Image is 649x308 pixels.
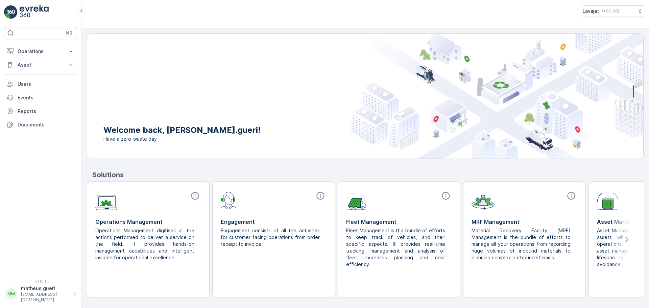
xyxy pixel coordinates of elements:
img: module-icon [597,191,619,210]
img: logo_light-DOdMpM7g.png [20,5,49,19]
p: Fleet Management is the bundle of efforts to keep track of vehicles, and their specific aspects. ... [346,227,447,268]
img: module-icon [346,191,367,210]
button: Lavajet(+03:00) [583,5,644,17]
p: Users [18,81,74,88]
img: module-icon [221,191,237,210]
p: Asset [18,62,64,68]
p: Documents [18,121,74,128]
img: module-icon [472,191,495,210]
p: MRF Management [472,218,577,226]
p: matheus.gueri [21,285,70,292]
p: ( +03:00 ) [602,8,619,14]
button: Asset [4,58,77,72]
a: Reports [4,104,77,118]
p: Fleet Management [346,218,452,226]
p: Lavajet [583,8,599,15]
p: Operations Management [95,218,201,226]
p: Welcome back, [PERSON_NAME].gueri! [103,125,261,136]
img: logo [4,5,18,19]
p: Material Recovery Facility (MRF) Management is the bundle of efforts to manage all your operation... [472,227,572,261]
p: Events [18,94,74,101]
span: Have a zero-waste day [103,136,261,142]
a: Events [4,91,77,104]
img: city illustration [351,34,643,159]
span: v 1.51.1 [4,280,77,284]
p: Engagement [221,218,327,226]
button: MMmatheus.gueri[EMAIL_ADDRESS][DOMAIN_NAME] [4,285,77,303]
p: Operations [18,48,64,55]
a: Documents [4,118,77,132]
button: Operations [4,45,77,58]
div: MM [6,288,17,299]
p: Solutions [92,170,644,180]
p: Engagement consists of all the activities for customer facing operations from order receipt to in... [221,227,321,247]
p: Reports [18,108,74,115]
p: Operations Management digitises all the actions performed to deliver a service on the field. It p... [95,227,196,261]
img: module-icon [95,191,117,210]
p: [EMAIL_ADDRESS][DOMAIN_NAME] [21,292,70,303]
a: Users [4,77,77,91]
p: ⌘B [66,30,72,36]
